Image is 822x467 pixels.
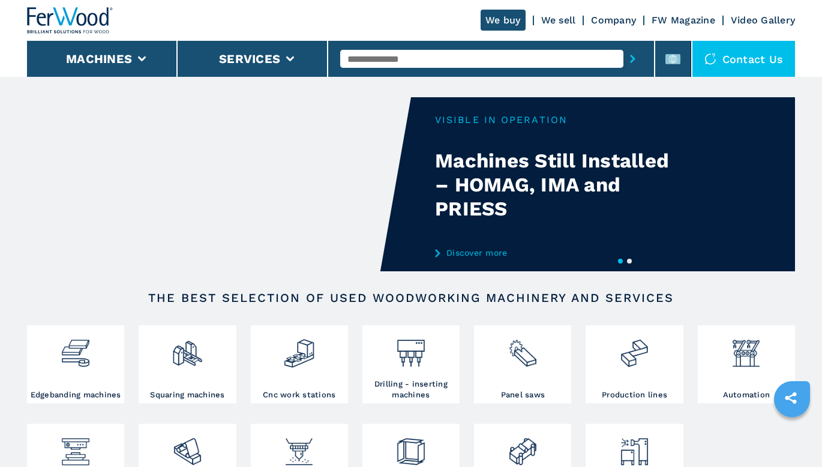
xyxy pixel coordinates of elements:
a: Cnc work stations [251,325,348,403]
h2: The best selection of used woodworking machinery and services [65,291,757,305]
video: Your browser does not support the video tag. [27,97,411,271]
h3: Production lines [602,390,667,400]
a: Production lines [586,325,683,403]
h3: Cnc work stations [263,390,335,400]
a: Discover more [435,248,670,258]
a: Squaring machines [139,325,236,403]
button: Services [219,52,280,66]
img: foratrici_inseritrici_2.png [395,328,427,369]
img: Ferwood [27,7,113,34]
img: bordatrici_1.png [59,328,91,369]
iframe: Chat [771,413,813,458]
a: We buy [481,10,526,31]
img: linee_di_produzione_2.png [619,328,650,369]
a: Edgebanding machines [27,325,124,403]
h3: Squaring machines [150,390,224,400]
a: Panel saws [474,325,571,403]
h3: Drilling - inserting machines [365,379,457,400]
button: submit-button [623,45,642,73]
button: 1 [618,259,623,264]
a: Automation [698,325,795,403]
img: automazione.png [730,328,762,369]
img: squadratrici_2.png [172,328,203,369]
button: 2 [627,259,632,264]
img: centro_di_lavoro_cnc_2.png [283,328,315,369]
button: Machines [66,52,132,66]
h3: Automation [723,390,770,400]
img: sezionatrici_2.png [507,328,539,369]
h3: Edgebanding machines [31,390,121,400]
a: sharethis [776,383,806,413]
a: We sell [541,14,576,26]
h3: Panel saws [501,390,545,400]
div: Contact us [692,41,796,77]
img: Contact us [704,53,716,65]
a: FW Magazine [652,14,715,26]
a: Company [591,14,636,26]
a: Drilling - inserting machines [362,325,460,403]
a: Video Gallery [731,14,795,26]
